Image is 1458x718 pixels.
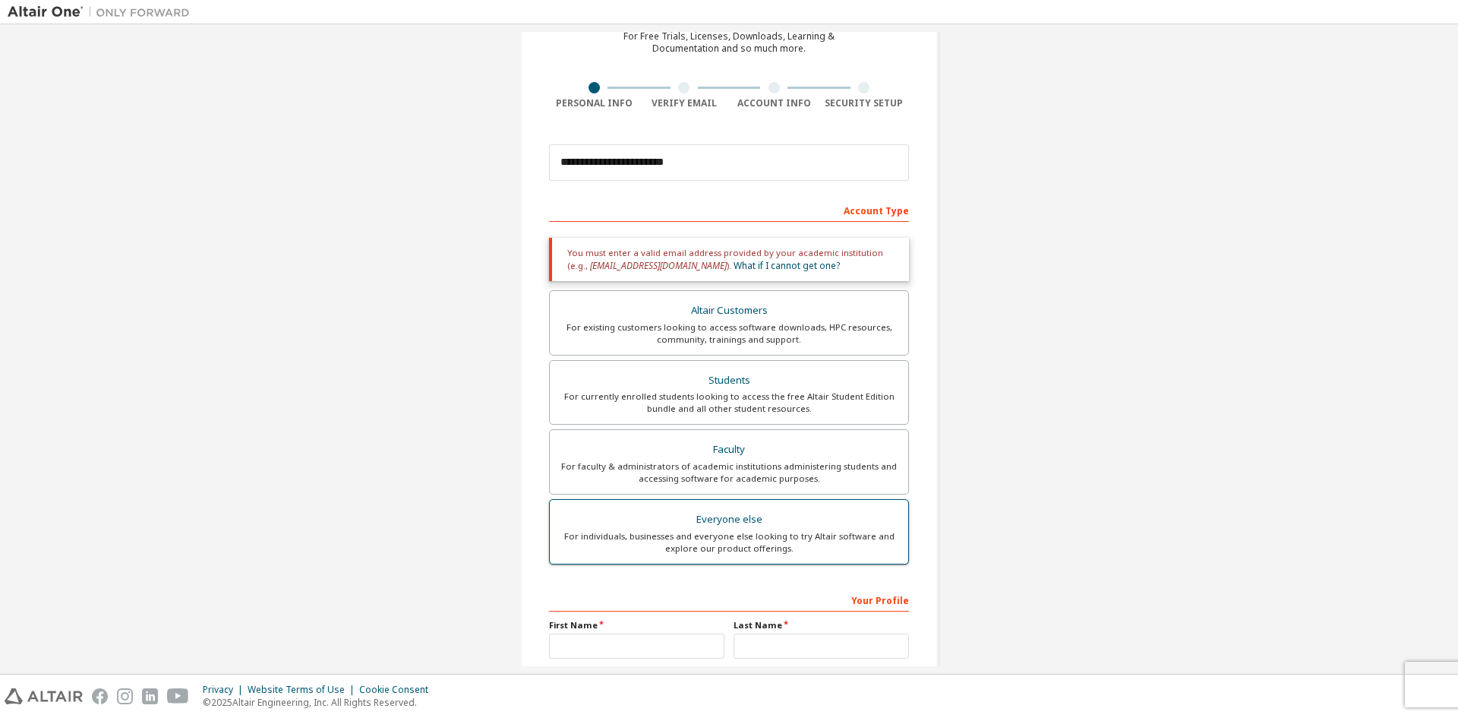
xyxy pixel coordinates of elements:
[167,688,189,704] img: youtube.svg
[559,300,899,321] div: Altair Customers
[734,619,909,631] label: Last Name
[549,587,909,612] div: Your Profile
[549,238,909,281] div: You must enter a valid email address provided by your academic institution (e.g., ).
[639,97,730,109] div: Verify Email
[549,619,724,631] label: First Name
[559,391,899,415] div: For currently enrolled students looking to access the free Altair Student Edition bundle and all ...
[734,259,840,272] a: What if I cannot get one?
[203,684,248,696] div: Privacy
[117,688,133,704] img: instagram.svg
[92,688,108,704] img: facebook.svg
[359,684,437,696] div: Cookie Consent
[142,688,158,704] img: linkedin.svg
[5,688,83,704] img: altair_logo.svg
[549,97,639,109] div: Personal Info
[559,370,899,391] div: Students
[203,696,437,709] p: © 2025 Altair Engineering, Inc. All Rights Reserved.
[623,30,835,55] div: For Free Trials, Licenses, Downloads, Learning & Documentation and so much more.
[549,198,909,222] div: Account Type
[590,259,727,272] span: [EMAIL_ADDRESS][DOMAIN_NAME]
[8,5,197,20] img: Altair One
[248,684,359,696] div: Website Terms of Use
[729,97,819,109] div: Account Info
[559,439,899,460] div: Faculty
[559,509,899,530] div: Everyone else
[819,97,910,109] div: Security Setup
[559,530,899,555] div: For individuals, businesses and everyone else looking to try Altair software and explore our prod...
[559,460,899,485] div: For faculty & administrators of academic institutions administering students and accessing softwa...
[559,321,899,346] div: For existing customers looking to access software downloads, HPC resources, community, trainings ...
